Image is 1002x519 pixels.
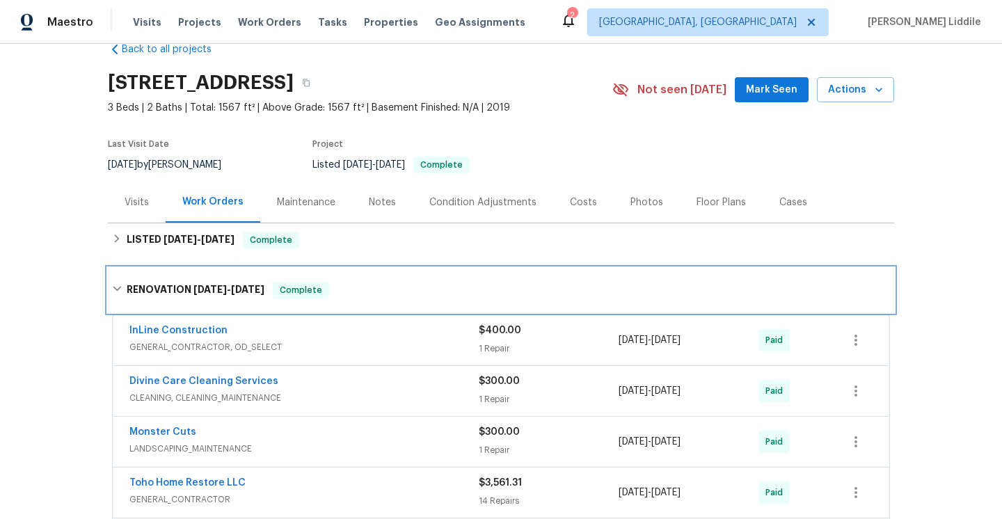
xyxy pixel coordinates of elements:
span: [DATE] [651,335,681,345]
div: RENOVATION [DATE]-[DATE]Complete [108,268,894,312]
span: [DATE] [201,234,234,244]
button: Copy Address [294,70,319,95]
span: Properties [364,15,418,29]
a: Back to all projects [108,42,241,56]
div: Photos [630,195,663,209]
span: LANDSCAPING_MAINTENANCE [129,442,479,456]
h2: [STREET_ADDRESS] [108,76,294,90]
span: Paid [765,384,788,398]
div: Maintenance [277,195,335,209]
span: [DATE] [376,160,405,170]
span: - [619,435,681,449]
span: [DATE] [619,386,648,396]
span: Geo Assignments [435,15,525,29]
div: Floor Plans [697,195,746,209]
span: Complete [244,233,298,247]
span: Last Visit Date [108,140,169,148]
div: Cases [779,195,807,209]
span: Complete [415,161,468,169]
span: Projects [178,15,221,29]
span: [DATE] [619,335,648,345]
span: 3 Beds | 2 Baths | Total: 1567 ft² | Above Grade: 1567 ft² | Basement Finished: N/A | 2019 [108,101,612,115]
span: [DATE] [231,285,264,294]
div: Work Orders [182,195,244,209]
a: Toho Home Restore LLC [129,478,246,488]
span: [DATE] [108,160,137,170]
span: Mark Seen [746,81,797,99]
span: Complete [274,283,328,297]
span: CLEANING, CLEANING_MAINTENANCE [129,391,479,405]
span: GENERAL_CONTRACTOR, OD_SELECT [129,340,479,354]
span: Visits [133,15,161,29]
div: Condition Adjustments [429,195,536,209]
div: 1 Repair [479,342,619,356]
span: [DATE] [343,160,372,170]
span: - [619,486,681,500]
span: Listed [312,160,470,170]
a: InLine Construction [129,326,228,335]
span: [DATE] [651,386,681,396]
span: [DATE] [651,488,681,497]
span: Paid [765,435,788,449]
div: 14 Repairs [479,494,619,508]
div: 1 Repair [479,443,619,457]
span: Actions [828,81,883,99]
span: Paid [765,333,788,347]
span: - [193,285,264,294]
div: LISTED [DATE]-[DATE]Complete [108,223,894,257]
div: 2 [567,8,577,22]
span: [DATE] [164,234,197,244]
span: GENERAL_CONTRACTOR [129,493,479,506]
div: by [PERSON_NAME] [108,157,238,173]
button: Mark Seen [735,77,809,103]
span: $300.00 [479,376,520,386]
span: [DATE] [193,285,227,294]
span: $3,561.31 [479,478,522,488]
span: [PERSON_NAME] Liddile [862,15,981,29]
h6: LISTED [127,232,234,248]
span: Paid [765,486,788,500]
span: [DATE] [619,437,648,447]
span: $400.00 [479,326,521,335]
span: [DATE] [619,488,648,497]
span: Tasks [318,17,347,27]
a: Divine Care Cleaning Services [129,376,278,386]
div: 1 Repair [479,392,619,406]
span: - [619,384,681,398]
span: - [619,333,681,347]
span: Maestro [47,15,93,29]
div: Visits [125,195,149,209]
span: - [164,234,234,244]
span: Not seen [DATE] [637,83,726,97]
span: - [343,160,405,170]
span: $300.00 [479,427,520,437]
span: [DATE] [651,437,681,447]
span: Work Orders [238,15,301,29]
span: Project [312,140,343,148]
a: Monster Cuts [129,427,196,437]
div: Notes [369,195,396,209]
span: [GEOGRAPHIC_DATA], [GEOGRAPHIC_DATA] [599,15,797,29]
div: Costs [570,195,597,209]
button: Actions [817,77,894,103]
h6: RENOVATION [127,282,264,298]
